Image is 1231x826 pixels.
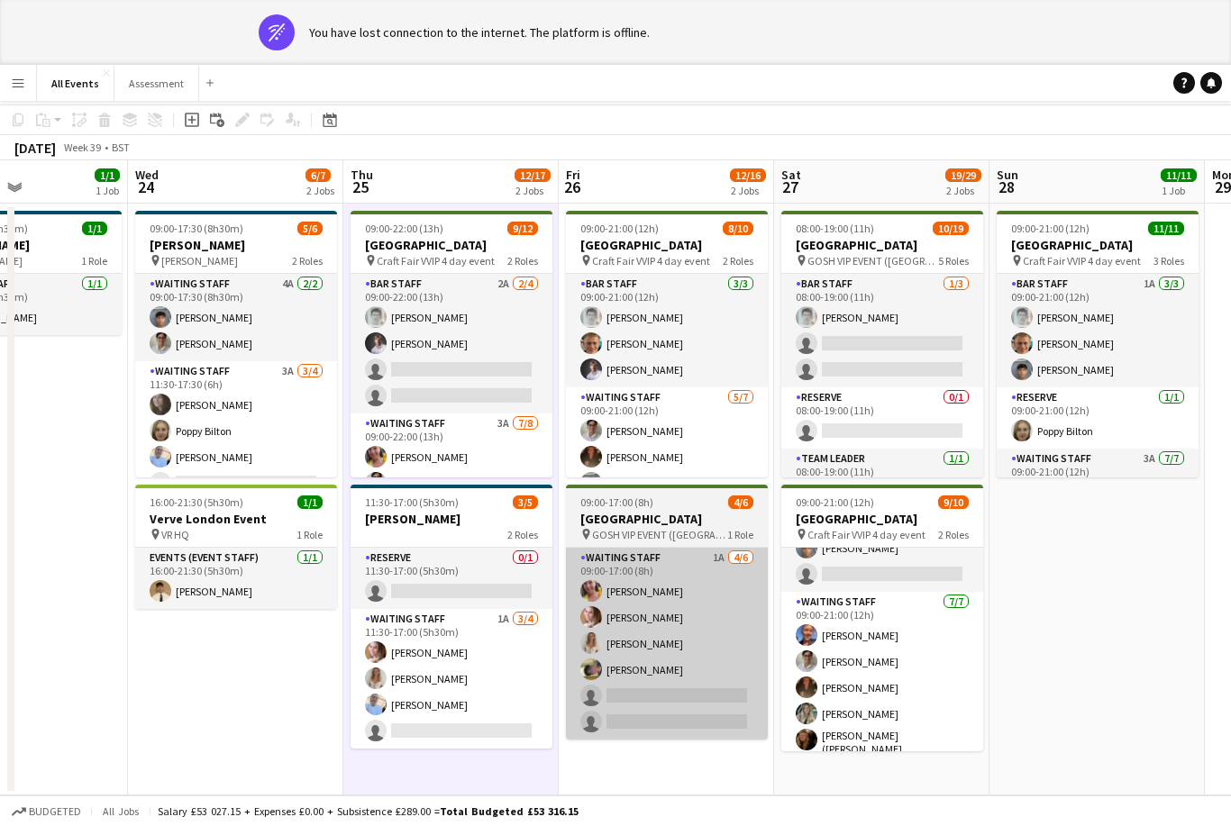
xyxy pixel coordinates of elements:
h3: [GEOGRAPHIC_DATA] [351,237,552,253]
app-job-card: 08:00-19:00 (11h)10/19[GEOGRAPHIC_DATA] GOSH VIP EVENT ([GEOGRAPHIC_DATA][PERSON_NAME])5 RolesBar... [781,211,983,477]
span: Sun [997,167,1018,183]
span: 6/7 [305,168,331,182]
app-card-role: Events (Event Staff)1/116:00-21:30 (5h30m)[PERSON_NAME] [135,548,337,609]
div: 2 Jobs [306,184,334,197]
span: Craft Fair VVIP 4 day event [1023,254,1141,268]
span: 28 [994,177,1018,197]
span: 10/19 [933,222,969,235]
span: 2 Roles [723,254,753,268]
span: 27 [779,177,801,197]
span: 1 Role [727,528,753,541]
app-card-role: Waiting Staff3A7/809:00-22:00 (13h)[PERSON_NAME][PERSON_NAME] [351,413,552,658]
app-card-role: Waiting Staff3A3/411:30-17:30 (6h)[PERSON_NAME]Poppy Bilton[PERSON_NAME] [135,361,337,501]
span: 4/6 [728,495,753,509]
app-card-role: Waiting Staff7/709:00-21:00 (12h)[PERSON_NAME][PERSON_NAME][PERSON_NAME][PERSON_NAME][PERSON_NAME... [781,592,983,815]
span: 09:00-22:00 (13h) [365,222,443,235]
span: 5 Roles [938,254,969,268]
span: VR HQ [161,528,189,541]
app-card-role: Team Leader1/108:00-19:00 (11h) [781,449,983,510]
span: 12/16 [730,168,766,182]
span: Wed [135,167,159,183]
app-job-card: 09:00-17:30 (8h30m)5/6[PERSON_NAME] [PERSON_NAME]2 RolesWaiting Staff4A2/209:00-17:30 (8h30m)[PER... [135,211,337,477]
span: 16:00-21:30 (5h30m) [150,495,243,509]
h3: [PERSON_NAME] [351,511,552,527]
span: 1 Role [81,254,107,268]
span: 9/10 [938,495,969,509]
span: 2 Roles [507,254,538,268]
app-job-card: 11:30-17:00 (5h30m)3/5[PERSON_NAME]2 RolesReserve0/111:30-17:00 (5h30m) Waiting Staff1A3/411:30-1... [351,485,552,749]
div: [DATE] [14,139,56,157]
span: 09:00-17:00 (8h) [580,495,653,509]
div: 09:00-21:00 (12h)8/10[GEOGRAPHIC_DATA] Craft Fair VVIP 4 day event2 RolesBar Staff3/309:00-21:00 ... [566,211,768,477]
span: 09:00-21:00 (12h) [580,222,659,235]
app-card-role: Waiting Staff3A7/709:00-21:00 (12h) [997,449,1199,672]
span: Sat [781,167,801,183]
div: You have lost connection to the internet. The platform is offline. [309,24,650,41]
span: 11:30-17:00 (5h30m) [365,495,459,509]
div: BST [112,141,130,154]
span: Craft Fair VVIP 4 day event [807,528,926,541]
h3: [GEOGRAPHIC_DATA] [781,511,983,527]
span: 9/12 [507,222,538,235]
app-card-role: Waiting Staff5/709:00-21:00 (12h)[PERSON_NAME][PERSON_NAME][PERSON_NAME] [566,387,768,605]
app-job-card: 09:00-22:00 (13h)9/12[GEOGRAPHIC_DATA] Craft Fair VVIP 4 day event2 RolesBar Staff2A2/409:00-22:0... [351,211,552,477]
h3: Verve London Event [135,511,337,527]
app-card-role: Reserve1/109:00-21:00 (12h)Poppy Bilton [997,387,1199,449]
span: [PERSON_NAME] [161,254,238,268]
div: 2 Jobs [946,184,980,197]
div: 2 Jobs [515,184,550,197]
span: 2 Roles [292,254,323,268]
app-job-card: 09:00-21:00 (12h)11/11[GEOGRAPHIC_DATA] Craft Fair VVIP 4 day event3 RolesBar Staff1A3/309:00-21:... [997,211,1199,477]
span: 3/5 [513,495,538,509]
span: Week 39 [59,141,105,154]
span: 1/1 [95,168,120,182]
span: 2 Roles [507,528,538,541]
span: 26 [563,177,580,197]
app-card-role: Bar Staff2A2/409:00-22:00 (13h)[PERSON_NAME][PERSON_NAME] [351,274,552,413]
span: 09:00-17:30 (8h30m) [150,222,243,235]
app-card-role: Waiting Staff1A4/609:00-17:00 (8h)[PERSON_NAME][PERSON_NAME][PERSON_NAME][PERSON_NAME] [566,548,768,740]
button: Assessment [114,66,199,101]
span: 11/11 [1161,168,1197,182]
span: GOSH VIP EVENT ([GEOGRAPHIC_DATA][PERSON_NAME]) [592,528,727,541]
span: Craft Fair VVIP 4 day event [592,254,710,268]
span: Total Budgeted £53 316.15 [440,804,579,818]
app-card-role: Waiting Staff1A3/411:30-17:00 (5h30m)[PERSON_NAME][PERSON_NAME][PERSON_NAME] [351,609,552,749]
span: 24 [132,177,159,197]
div: 1 Job [96,184,119,197]
app-card-role: Bar Staff1/308:00-19:00 (11h)[PERSON_NAME] [781,274,983,387]
h3: [GEOGRAPHIC_DATA] [566,511,768,527]
app-card-role: Bar Staff1A3/309:00-21:00 (12h)[PERSON_NAME][PERSON_NAME][PERSON_NAME] [997,274,1199,387]
span: Budgeted [29,805,81,818]
h3: [GEOGRAPHIC_DATA] [566,237,768,253]
span: 8/10 [723,222,753,235]
app-card-role: Reserve0/108:00-19:00 (11h) [781,387,983,449]
app-job-card: 16:00-21:30 (5h30m)1/1Verve London Event VR HQ1 RoleEvents (Event Staff)1/116:00-21:30 (5h30m)[PE... [135,485,337,609]
button: Budgeted [9,802,84,821]
span: 25 [348,177,373,197]
app-job-card: 09:00-17:00 (8h)4/6[GEOGRAPHIC_DATA] GOSH VIP EVENT ([GEOGRAPHIC_DATA][PERSON_NAME])1 RoleWaiting... [566,485,768,740]
span: 11/11 [1148,222,1184,235]
span: Fri [566,167,580,183]
div: 2 Jobs [731,184,765,197]
h3: [GEOGRAPHIC_DATA] [997,237,1199,253]
span: Thu [351,167,373,183]
div: Salary £53 027.15 + Expenses £0.00 + Subsistence £289.00 = [158,804,579,818]
span: 12/17 [515,168,551,182]
div: 1 Job [1162,184,1196,197]
span: 1/1 [297,495,323,509]
span: 08:00-19:00 (11h) [796,222,874,235]
span: 1 Role [296,528,323,541]
app-card-role: Waiting Staff4A2/209:00-17:30 (8h30m)[PERSON_NAME][PERSON_NAME] [135,274,337,361]
span: GOSH VIP EVENT ([GEOGRAPHIC_DATA][PERSON_NAME]) [807,254,938,268]
span: 1/1 [82,222,107,235]
span: 2 Roles [938,528,969,541]
app-job-card: 09:00-21:00 (12h)9/10[GEOGRAPHIC_DATA] Craft Fair VVIP 4 day event2 RolesBar Staff1A2/309:00-21:0... [781,485,983,751]
app-card-role: Bar Staff3/309:00-21:00 (12h)[PERSON_NAME][PERSON_NAME][PERSON_NAME] [566,274,768,387]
